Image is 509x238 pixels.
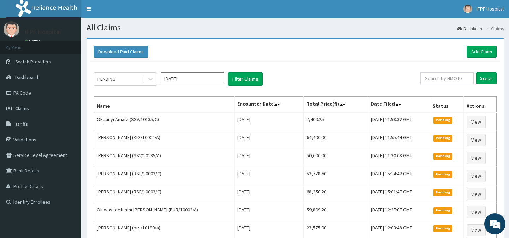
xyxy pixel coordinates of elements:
[477,6,504,12] span: IFPF Hospital
[4,21,19,37] img: User Image
[467,170,486,182] a: View
[15,121,28,127] span: Tariffs
[94,46,148,58] button: Download Paid Claims
[234,149,303,167] td: [DATE]
[433,225,453,232] span: Pending
[234,97,303,113] th: Encounter Date
[368,203,430,221] td: [DATE] 12:27:07 GMT
[303,131,368,149] td: 64,400.00
[97,75,116,83] div: PENDING
[476,72,497,84] input: Search
[161,72,224,85] input: Select Month and Year
[467,152,486,164] a: View
[368,113,430,131] td: [DATE] 11:58:32 GMT
[303,113,368,131] td: 7,400.25
[467,188,486,200] a: View
[94,131,235,149] td: [PERSON_NAME] (KIG/10004/A)
[94,203,235,221] td: Oluwasadefunmi [PERSON_NAME] (BUR/10002/A)
[94,185,235,203] td: [PERSON_NAME] (RSF/10003/C)
[467,224,486,236] a: View
[433,171,453,177] span: Pending
[464,97,497,113] th: Actions
[484,25,504,32] li: Claims
[467,134,486,146] a: View
[463,5,472,13] img: User Image
[368,131,430,149] td: [DATE] 11:55:44 GMT
[368,97,430,113] th: Date Filed
[94,167,235,185] td: [PERSON_NAME] (RSF/10003/C)
[433,153,453,159] span: Pending
[368,149,430,167] td: [DATE] 11:30:08 GMT
[228,72,263,86] button: Filter Claims
[94,113,235,131] td: Okpunyi Amara (SSV/10135/C)
[234,185,303,203] td: [DATE]
[368,185,430,203] td: [DATE] 15:01:47 GMT
[15,74,38,80] span: Dashboard
[303,185,368,203] td: 68,250.20
[433,135,453,141] span: Pending
[467,206,486,218] a: View
[430,97,463,113] th: Status
[94,97,235,113] th: Name
[15,58,51,65] span: Switch Providers
[15,105,29,112] span: Claims
[234,131,303,149] td: [DATE]
[457,25,484,32] a: Dashboard
[303,97,368,113] th: Total Price(₦)
[368,167,430,185] td: [DATE] 15:14:42 GMT
[467,116,486,128] a: View
[25,29,61,35] p: IFPF Hospital
[234,167,303,185] td: [DATE]
[94,149,235,167] td: [PERSON_NAME] (SSV/10135/A)
[467,46,497,58] a: Add Claim
[303,203,368,221] td: 59,809.20
[234,113,303,131] td: [DATE]
[433,189,453,195] span: Pending
[303,167,368,185] td: 53,778.60
[234,203,303,221] td: [DATE]
[433,207,453,214] span: Pending
[25,39,42,44] a: Online
[420,72,474,84] input: Search by HMO ID
[303,149,368,167] td: 50,600.00
[433,117,453,123] span: Pending
[87,23,504,32] h1: All Claims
